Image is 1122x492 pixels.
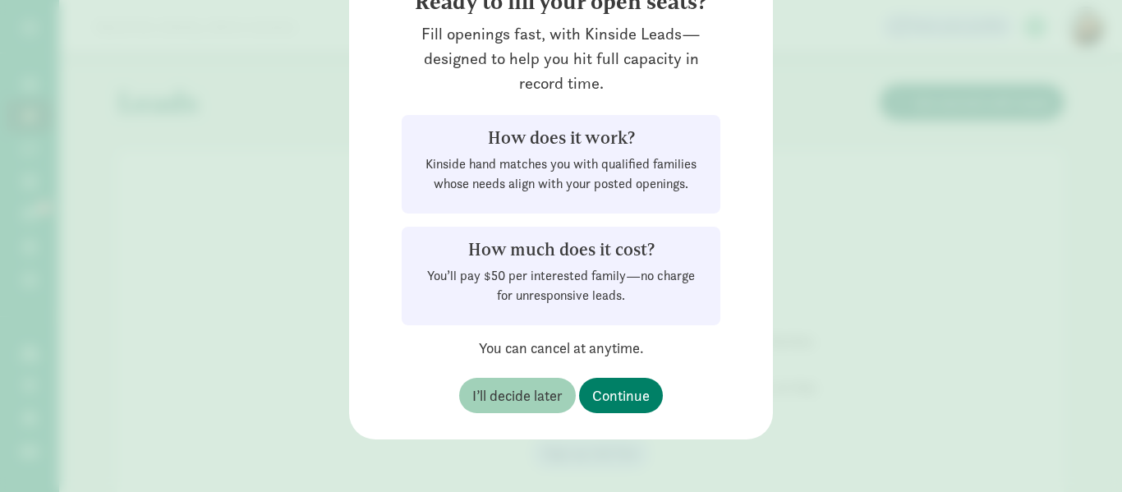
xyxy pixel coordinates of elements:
div: Fill openings fast, with Kinside Leads—designed to help you hit full capacity in record time. [375,21,747,95]
iframe: Chat Widget [1040,413,1122,492]
p: Kinside hand matches you with qualified families whose needs align with your posted openings. [421,154,701,194]
button: Continue [579,378,663,413]
h5: How does it work? [421,128,701,148]
span: Continue [592,384,650,407]
button: I’ll decide later [459,378,576,413]
span: I’ll decide later [472,384,563,407]
p: You can cancel at anytime. [402,338,720,358]
h5: How much does it cost? [421,240,701,260]
p: You’ll pay $50 per interested family—no charge for unresponsive leads. [421,266,701,306]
